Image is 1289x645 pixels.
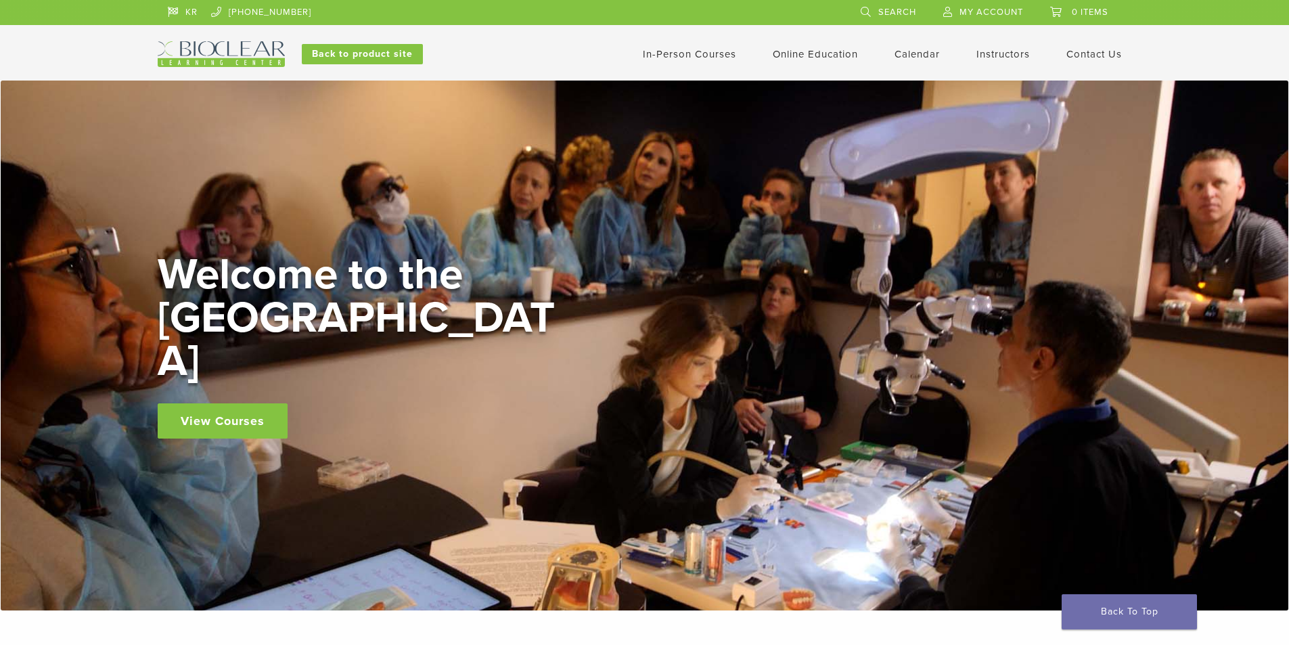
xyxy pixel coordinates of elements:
[158,41,285,67] img: Bioclear
[302,44,423,64] a: Back to product site
[158,403,288,439] a: View Courses
[976,48,1030,60] a: Instructors
[1062,594,1197,629] a: Back To Top
[959,7,1023,18] span: My Account
[158,253,564,383] h2: Welcome to the [GEOGRAPHIC_DATA]
[895,48,940,60] a: Calendar
[1066,48,1122,60] a: Contact Us
[878,7,916,18] span: Search
[643,48,736,60] a: In-Person Courses
[773,48,858,60] a: Online Education
[1072,7,1108,18] span: 0 items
